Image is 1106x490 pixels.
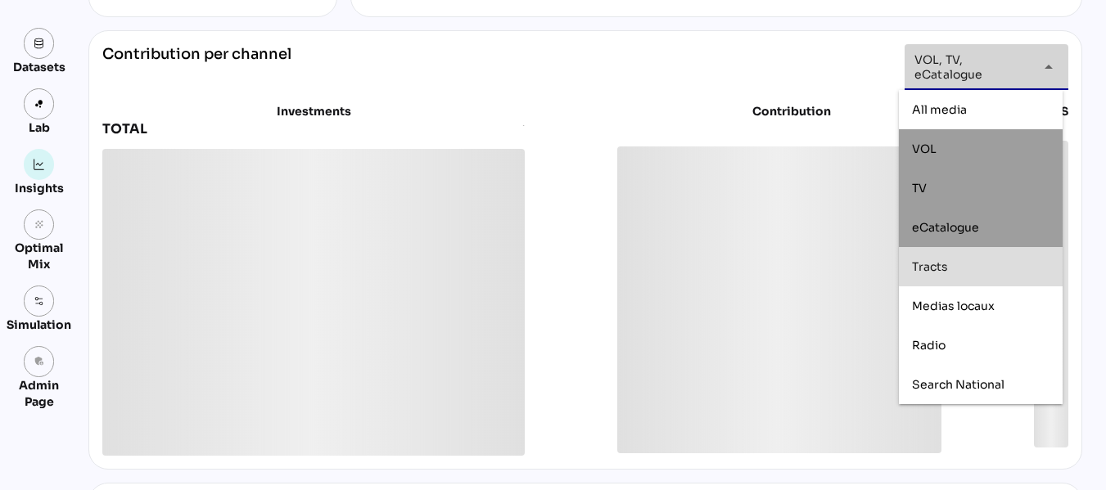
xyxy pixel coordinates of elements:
span: Search National [912,377,1004,392]
div: Investments [102,103,525,119]
span: Tracts [912,259,948,274]
i: arrow_drop_down [1039,57,1059,77]
div: Contribution [658,103,925,119]
div: Insights [15,180,64,196]
div: Datasets [13,59,65,75]
span: Medias locaux [912,299,995,313]
span: TV [912,181,927,196]
div: Lab [21,119,57,136]
img: graph.svg [34,159,45,170]
span: VOL, TV, eCatalogue [914,52,1029,82]
div: Admin Page [7,377,71,410]
div: TOTAL [102,119,513,139]
span: VOL [912,142,937,156]
i: grain [34,219,45,231]
div: Contribution per channel [102,44,291,90]
img: lab.svg [34,98,45,110]
span: Radio [912,338,946,353]
img: settings.svg [34,295,45,307]
div: Simulation [7,317,71,333]
i: admin_panel_settings [34,356,45,367]
span: All media [912,102,967,117]
div: Optimal Mix [7,240,71,272]
span: eCatalogue [912,220,979,235]
img: data.svg [34,38,45,49]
